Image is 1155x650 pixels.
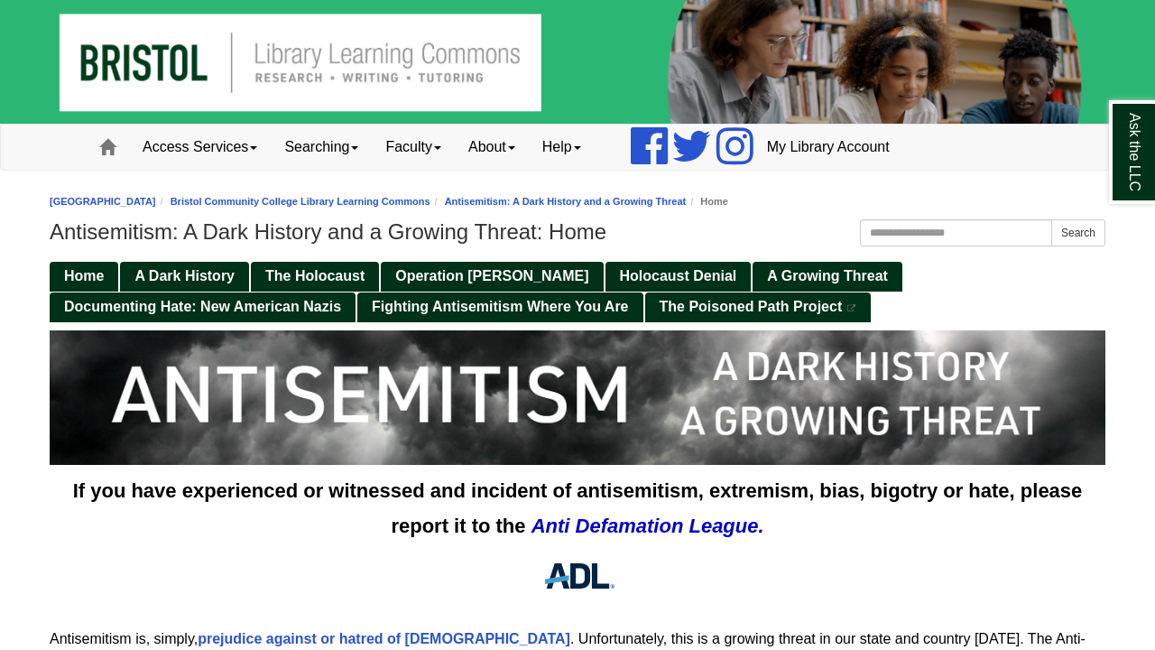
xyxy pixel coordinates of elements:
[50,260,1105,321] div: Guide Pages
[50,330,1105,465] img: Antisemitism, a dark history, a growing threat
[605,262,752,292] a: Holocaust Denial
[455,125,529,170] a: About
[372,125,455,170] a: Faculty
[50,219,1105,245] h1: Antisemitism: A Dark History and a Growing Threat: Home
[620,268,737,283] span: Holocaust Denial
[445,196,687,207] a: Antisemitism: A Dark History and a Growing Threat
[531,515,764,537] a: Anti Defamation League.
[1051,219,1105,246] button: Search
[645,292,872,322] a: The Poisoned Path Project
[660,299,843,314] span: The Poisoned Path Project
[50,292,356,322] a: Documenting Hate: New American Nazis
[372,299,628,314] span: Fighting Antisemitism Where You Are
[688,515,763,537] strong: League.
[381,262,603,292] a: Operation [PERSON_NAME]
[686,193,728,210] li: Home
[129,125,271,170] a: Access Services
[271,125,372,170] a: Searching
[753,262,902,292] a: A Growing Threat
[753,125,903,170] a: My Library Account
[64,299,341,314] span: Documenting Hate: New American Nazis
[198,631,570,646] a: prejudice against or hatred of [DEMOGRAPHIC_DATA]
[531,515,684,537] i: Anti Defamation
[50,193,1105,210] nav: breadcrumb
[251,262,379,292] a: The Holocaust
[767,268,888,283] span: A Growing Threat
[171,196,430,207] a: Bristol Community College Library Learning Commons
[265,268,365,283] span: The Holocaust
[529,125,595,170] a: Help
[120,262,249,292] a: A Dark History
[64,268,104,283] span: Home
[50,196,156,207] a: [GEOGRAPHIC_DATA]
[73,479,1083,537] span: If you have experienced or witnessed and incident of antisemitism, extremism, bias, bigotry or ha...
[134,268,235,283] span: A Dark History
[846,304,857,312] i: This link opens in a new window
[395,268,588,283] span: Operation [PERSON_NAME]
[357,292,642,322] a: Fighting Antisemitism Where You Are
[535,552,621,599] img: ADL
[50,262,118,292] a: Home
